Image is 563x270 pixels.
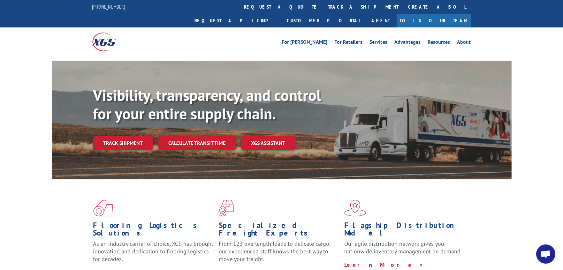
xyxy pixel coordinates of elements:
img: xgs-icon-flagship-distribution-model-red [344,200,366,216]
a: For [PERSON_NAME] [282,40,328,47]
span: Our agile distribution network gives you nationwide inventory management on demand. [344,240,462,255]
h1: Flooring Logistics Solutions [93,221,214,240]
span: As an industry carrier of choice, XGS has brought innovation and dedication to flooring logistics... [93,240,214,263]
a: Join Our Team [397,14,471,27]
a: Agent [365,14,397,27]
img: xgs-icon-total-supply-chain-intelligence-red [93,200,113,216]
a: For Retailers [335,40,363,47]
a: Customer Portal [282,14,365,27]
h1: Specialized Freight Experts [219,221,339,240]
a: Advantages [395,40,421,47]
a: Resources [428,40,450,47]
p: From 123 overlength loads to delicate cargo, our experienced staff knows the best way to move you... [219,240,339,268]
b: Visibility, transparency, and control for your entire supply chain. [93,85,321,124]
a: About [457,40,471,47]
a: Track shipment [93,136,153,150]
a: XGS ASSISTANT [241,136,296,150]
a: Learn More > [344,261,424,268]
img: xgs-icon-focused-on-flooring-red [219,200,234,216]
h1: Flagship Distribution Model [344,221,465,240]
a: Calculate transit time [158,136,236,150]
a: Open chat [536,244,555,264]
a: Services [370,40,388,47]
a: [PHONE_NUMBER] [92,4,126,10]
a: Request a pickup [190,14,282,27]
